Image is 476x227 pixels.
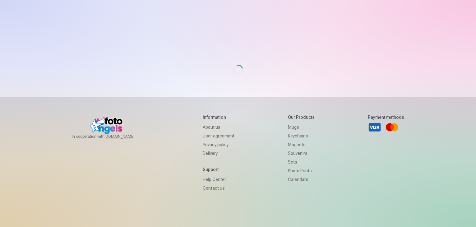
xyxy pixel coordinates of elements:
[288,149,315,158] a: Souvenirs
[203,132,234,140] a: User agreement
[368,120,381,134] a: Visa
[203,149,234,158] a: Delivery
[288,166,315,175] a: Photo prints
[368,114,404,120] h5: Payment methods
[203,175,234,184] a: Help Center
[104,134,150,139] a: [DOMAIN_NAME]
[203,184,234,192] a: Contact us
[288,158,315,166] a: Sets
[203,114,234,120] h5: Information
[288,123,315,132] a: Mugs
[288,114,315,120] h5: Our products
[288,132,315,140] a: Keychains
[72,134,150,139] span: In cooperation with
[288,175,315,184] a: Calendars
[203,140,234,149] a: Privacy policy
[288,140,315,149] a: Magnets
[385,120,399,134] a: Mastercard
[203,166,234,173] h5: Support
[203,123,234,132] a: About us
